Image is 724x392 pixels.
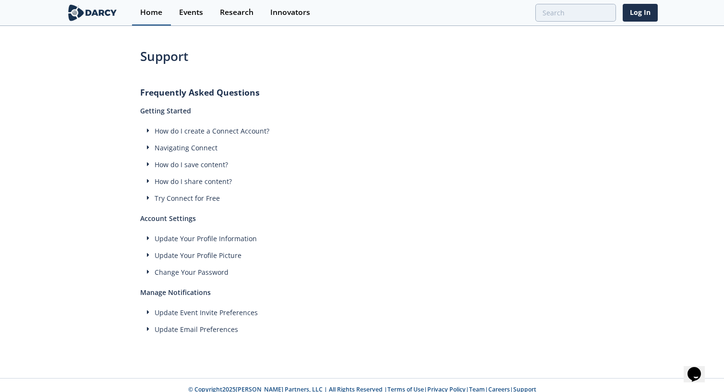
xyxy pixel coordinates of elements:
div: Change Your Password [140,267,584,277]
h2: Account Settings [140,207,584,223]
span: Update Email Preferences [155,325,238,334]
div: How do I save content? [140,159,584,170]
div: Innovators [270,9,310,16]
iframe: chat widget [684,354,714,382]
input: Advanced Search [535,4,616,22]
span: Update Event Invite Preferences [155,308,258,317]
div: How do I share content? [140,176,584,186]
span: Update Your Profile Information [155,234,257,243]
div: Update Event Invite Preferences [140,307,584,318]
span: Navigating Connect [155,143,217,152]
div: Events [179,9,203,16]
div: Research [220,9,253,16]
span: How do I create a Connect Account? [155,126,269,135]
span: How do I share content? [155,177,232,186]
div: How do I create a Connect Account? [140,126,584,136]
h2: Getting Started [140,99,584,116]
span: How do I save content? [155,160,228,169]
span: Try Connect for Free [155,194,220,203]
span: Change Your Password [155,268,229,277]
a: Log In [623,4,658,22]
div: Navigating Connect [140,143,584,153]
div: Update Email Preferences [140,324,584,334]
span: Update Your Profile Picture [155,251,241,260]
h1: Support [140,47,584,66]
div: Update Your Profile Picture [140,250,584,260]
div: Home [140,9,162,16]
h1: Frequently Asked Questions [140,86,584,98]
div: Update Your Profile Information [140,233,584,244]
img: logo-wide.svg [66,4,119,21]
h2: Manage Notifications [140,281,584,297]
div: Try Connect for Free [140,193,584,203]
